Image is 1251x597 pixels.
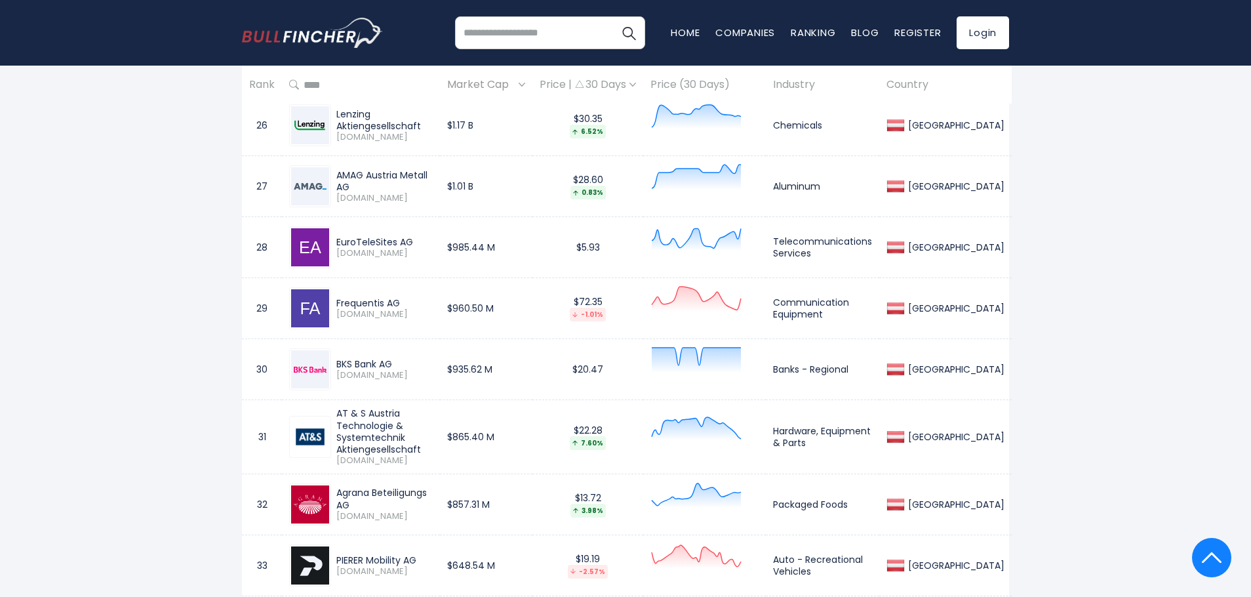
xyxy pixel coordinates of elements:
td: $648.54 M [440,535,532,596]
td: Auto - Recreational Vehicles [766,535,879,596]
td: Packaged Foods [766,474,879,535]
div: AMAG Austria Metall AG [336,169,433,193]
span: [DOMAIN_NAME] [336,511,433,522]
td: 29 [242,278,282,339]
div: $28.60 [540,174,636,199]
img: AGR.VI.png [291,485,329,524]
div: [GEOGRAPHIC_DATA] [905,560,1004,571]
div: [GEOGRAPHIC_DATA] [905,363,1004,375]
div: [GEOGRAPHIC_DATA] [905,119,1004,131]
div: -1.01% [570,308,606,321]
span: [DOMAIN_NAME] [336,132,433,143]
th: Industry [766,66,879,104]
div: Frequentis AG [336,297,433,309]
td: 26 [242,95,282,156]
div: -2.57% [568,565,608,579]
td: $935.62 M [440,339,532,400]
a: Companies [715,26,775,39]
img: bullfincher logo [242,18,383,48]
img: ATS.VI.png [291,418,329,456]
td: $985.44 M [440,217,532,278]
span: Market Cap [447,75,515,95]
td: $960.50 M [440,278,532,339]
div: [GEOGRAPHIC_DATA] [905,180,1004,192]
div: Lenzing Aktiengesellschaft [336,108,433,132]
div: [GEOGRAPHIC_DATA] [905,241,1004,253]
span: [DOMAIN_NAME] [336,193,433,204]
div: [GEOGRAPHIC_DATA] [905,499,1004,510]
td: $865.40 M [440,400,532,474]
div: 0.83% [570,186,606,199]
a: Login [957,16,1009,49]
td: Aluminum [766,156,879,217]
button: Search [612,16,645,49]
div: Agrana Beteiligungs AG [336,487,433,510]
th: Country [879,66,1012,104]
th: Price (30 Days) [643,66,766,104]
a: Home [671,26,700,39]
a: Blog [851,26,879,39]
th: Rank [242,66,282,104]
td: 33 [242,535,282,596]
a: Go to homepage [242,18,383,48]
div: $22.28 [540,424,636,450]
div: EuroTeleSites AG [336,236,433,248]
td: $1.17 B [440,95,532,156]
div: 7.60% [570,436,606,450]
div: BKS Bank AG [336,358,433,370]
div: $72.35 [540,296,636,321]
td: Hardware, Equipment & Parts [766,400,879,474]
div: PIERER Mobility AG [336,554,433,566]
div: $5.93 [540,241,636,253]
span: [DOMAIN_NAME] [336,248,433,259]
div: $20.47 [540,363,636,375]
div: $13.72 [540,492,636,518]
img: PKTM.VI.png [291,546,329,585]
div: [GEOGRAPHIC_DATA] [905,431,1004,443]
a: Register [894,26,941,39]
div: Price | 30 Days [540,78,636,92]
td: Chemicals [766,95,879,156]
div: 3.98% [570,504,606,518]
td: 27 [242,156,282,217]
img: LNZ.VI.png [291,106,329,144]
div: $19.19 [540,553,636,579]
td: 28 [242,217,282,278]
td: 30 [242,339,282,400]
td: Communication Equipment [766,278,879,339]
td: 31 [242,400,282,474]
div: $30.35 [540,113,636,138]
a: Ranking [791,26,835,39]
div: AT & S Austria Technologie & Systemtechnik Aktiengesellschaft [336,407,433,455]
td: $1.01 B [440,156,532,217]
div: 6.52% [570,125,606,138]
img: BKS.VI.png [291,350,329,388]
td: Banks - Regional [766,339,879,400]
td: Telecommunications Services [766,217,879,278]
span: [DOMAIN_NAME] [336,370,433,381]
span: [DOMAIN_NAME] [336,566,433,577]
span: [DOMAIN_NAME] [336,455,433,466]
div: [GEOGRAPHIC_DATA] [905,302,1004,314]
td: 32 [242,474,282,535]
td: $857.31 M [440,474,532,535]
span: [DOMAIN_NAME] [336,309,433,320]
img: AMAG.VI.png [291,167,329,205]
